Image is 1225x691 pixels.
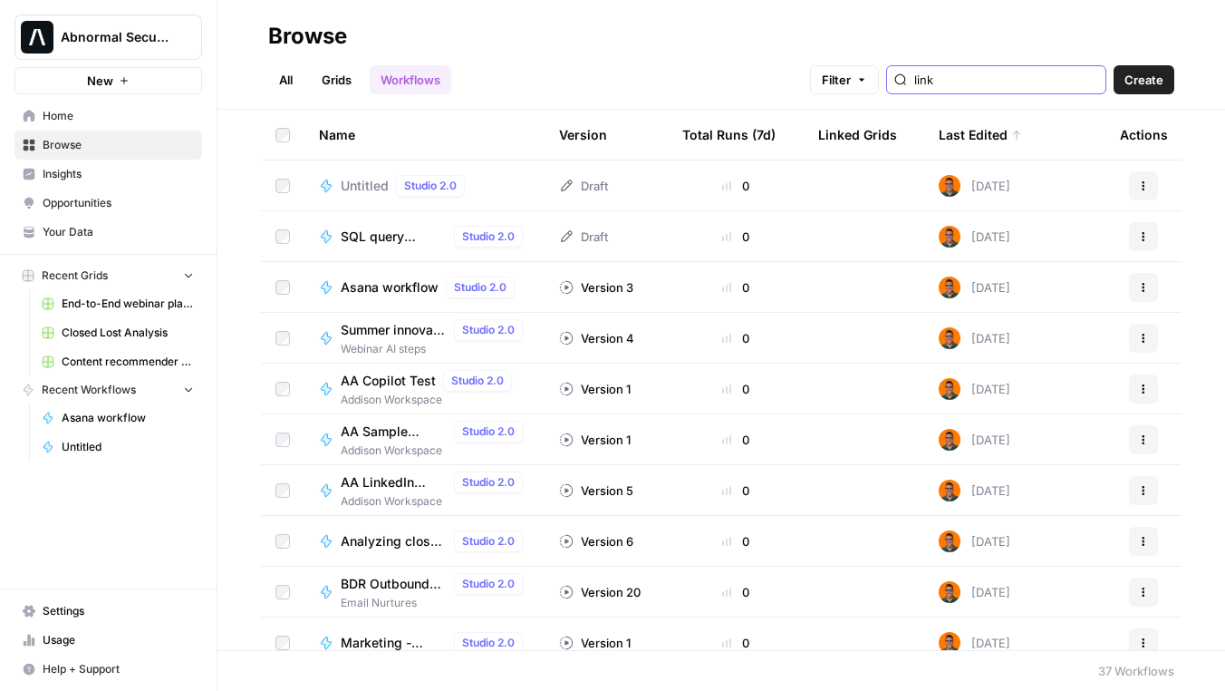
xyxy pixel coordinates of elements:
[62,325,194,341] span: Closed Lost Analysis
[341,423,447,441] span: AA Sample Workflow
[319,277,530,298] a: Asana workflowStudio 2.0
[682,583,789,601] div: 0
[914,71,1098,89] input: Search
[939,480,960,501] img: v3l8z00pdaiqv5s7j6e4zbczth4t
[43,224,194,240] span: Your Data
[43,108,194,124] span: Home
[559,583,641,601] div: Version 20
[822,71,851,89] span: Filter
[1120,110,1168,160] div: Actions
[341,177,389,195] span: Untitled
[34,318,202,347] a: Closed Lost Analysis
[14,160,202,189] a: Insights
[341,228,447,246] span: SQL query snowflake
[34,433,202,462] a: Untitled
[939,581,1010,603] div: [DATE]
[14,67,202,94] button: New
[341,341,530,357] span: Webinar AI steps
[939,277,1010,298] div: [DATE]
[1124,71,1163,89] span: Create
[939,226,1010,248] div: [DATE]
[14,131,202,160] a: Browse
[43,603,194,619] span: Settings
[14,597,202,626] a: Settings
[939,429,1010,451] div: [DATE]
[559,177,608,195] div: Draft
[559,380,631,398] div: Version 1
[43,195,194,211] span: Opportunities
[341,392,519,408] span: Addison Workspace
[682,278,789,297] div: 0
[42,268,108,284] span: Recent Grids
[341,532,447,550] span: Analyzing closed lost
[319,175,530,197] a: UntitledStudio 2.0
[42,382,136,398] span: Recent Workflows
[939,327,1010,349] div: [DATE]
[939,632,960,654] img: v3l8z00pdaiqv5s7j6e4zbczth4t
[21,21,53,54] img: Abnormal Security Logo
[559,329,634,347] div: Version 4
[682,532,789,550] div: 0
[939,226,960,248] img: v3l8z00pdaiqv5s7j6e4zbczth4t
[818,110,897,160] div: Linked Grids
[43,632,194,648] span: Usage
[341,575,447,593] span: BDR Outbound Email Playbook Generator
[87,72,113,90] span: New
[462,423,515,440] span: Studio 2.0
[682,228,789,246] div: 0
[341,278,439,297] span: Asana workflow
[559,482,633,500] div: Version 5
[462,229,515,245] span: Studio 2.0
[341,321,447,339] span: Summer innovate 2025 snippet generation
[559,110,607,160] div: Version
[319,370,530,408] a: AA Copilot TestStudio 2.0Addison Workspace
[559,228,608,246] div: Draft
[559,278,633,297] div: Version 3
[454,279,506,296] span: Studio 2.0
[341,443,530,459] span: Addison Workspace
[62,410,194,426] span: Asana workflow
[341,473,447,491] span: AA LinkedIn Scraper
[34,347,202,376] a: Content recommender - Ads
[939,175,960,197] img: v3l8z00pdaiqv5s7j6e4zbczth4t
[462,635,515,651] span: Studio 2.0
[939,429,960,451] img: v3l8z00pdaiqv5s7j6e4zbczth4t
[14,655,202,684] button: Help + Support
[370,65,451,94] a: Workflows
[462,322,515,338] span: Studio 2.0
[14,102,202,131] a: Home
[14,218,202,247] a: Your Data
[462,533,515,550] span: Studio 2.0
[341,372,436,390] span: AA Copilot Test
[268,65,304,94] a: All
[682,431,789,449] div: 0
[14,189,202,218] a: Opportunities
[14,262,202,289] button: Recent Grids
[939,632,1010,654] div: [DATE]
[268,22,347,51] div: Browse
[682,177,789,195] div: 0
[1114,65,1174,94] button: Create
[682,634,789,652] div: 0
[341,634,447,652] span: Marketing - nurture emails generator
[341,493,530,510] span: Addison Workspace
[559,634,631,652] div: Version 1
[319,632,530,654] a: Marketing - nurture emails generatorStudio 2.0
[404,178,457,194] span: Studio 2.0
[319,421,530,459] a: AA Sample WorkflowStudio 2.0Addison Workspace
[319,573,530,611] a: BDR Outbound Email Playbook GeneratorStudio 2.0Email Nurtures
[14,626,202,655] a: Usage
[939,378,1010,400] div: [DATE]
[61,28,170,46] span: Abnormal Security
[682,482,789,500] div: 0
[62,296,194,312] span: End-to-End webinar plans
[939,581,960,603] img: v3l8z00pdaiqv5s7j6e4zbczth4t
[682,380,789,398] div: 0
[939,530,1010,552] div: [DATE]
[311,65,362,94] a: Grids
[319,226,530,248] a: SQL query snowflakeStudio 2.0
[62,439,194,455] span: Untitled
[939,175,1010,197] div: [DATE]
[462,576,515,592] span: Studio 2.0
[34,289,202,318] a: End-to-End webinar plans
